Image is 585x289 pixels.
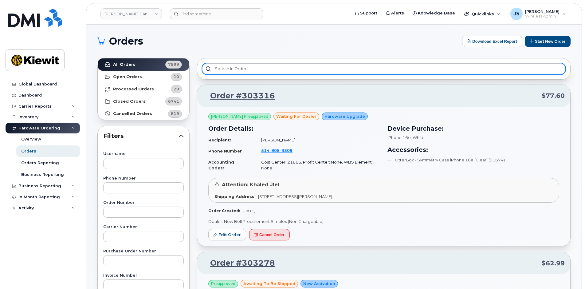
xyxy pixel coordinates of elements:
span: Hardware Upgrade [324,113,365,119]
a: Edit Order [208,229,246,240]
label: Purchase Order Number [103,249,184,253]
span: $62.99 [542,259,565,268]
a: Order #303278 [203,258,275,269]
strong: Cancelled Orders [113,111,152,116]
span: Filters [103,132,179,141]
td: Cost Center: 21866, Profit Center: None, WBS Element: None [256,157,380,173]
a: Order #303316 [203,90,275,101]
strong: Processed Orders [113,87,154,92]
span: Preapproved [211,281,235,287]
span: 29 [174,86,179,92]
a: 5148053309 [261,148,300,153]
h3: Order Details: [208,124,380,133]
strong: Open Orders [113,74,142,79]
strong: All Orders [113,62,135,67]
li: OtterBox - Symmetry Case iPhone 16e (Clear) (91674) [387,157,559,163]
p: Dealer: New Bell Procurement Simplex (Non Chargeable) [208,219,559,224]
span: [PERSON_NAME] Preapproved [211,114,268,119]
h3: Device Purchase: [387,124,559,133]
iframe: Messenger Launcher [558,262,580,284]
a: Closed Orders6741 [98,95,189,108]
span: 819 [171,111,179,117]
span: 805 [269,148,280,153]
label: Username [103,152,184,156]
span: 7599 [168,61,179,67]
span: 10 [174,74,179,80]
a: Cancelled Orders819 [98,108,189,120]
span: 514 [261,148,292,153]
label: Order Number [103,201,184,205]
a: All Orders7599 [98,58,189,71]
strong: Closed Orders [113,99,146,104]
span: [STREET_ADDRESS][PERSON_NAME] [258,194,332,199]
input: Search in orders [202,63,565,74]
button: Start New Order [525,36,571,47]
label: Phone Number [103,176,184,180]
span: [DATE] [242,208,255,213]
span: Attention: Khaled Jlel [222,182,279,188]
span: $77.60 [542,91,565,100]
span: iPhone 16e [387,135,411,140]
td: [PERSON_NAME] [256,135,380,145]
label: Carrier Number [103,225,184,229]
a: Processed Orders29 [98,83,189,95]
span: awaiting to be shipped [243,281,295,287]
span: New Activation [303,281,335,287]
span: waiting for dealer [276,113,316,119]
button: Download Excel Report [462,36,522,47]
span: , White [411,135,425,140]
strong: Order Created: [208,208,240,213]
span: Orders [109,37,143,46]
a: Open Orders10 [98,71,189,83]
button: Cancel Order [249,229,290,240]
span: 3309 [280,148,292,153]
h3: Accessories: [387,145,559,154]
strong: Phone Number [208,148,242,153]
label: Invoice Number [103,274,184,278]
strong: Recipient: [208,137,231,142]
strong: Accounting Codes: [208,160,234,170]
span: 6741 [168,98,179,104]
strong: Shipping Address: [214,194,256,199]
